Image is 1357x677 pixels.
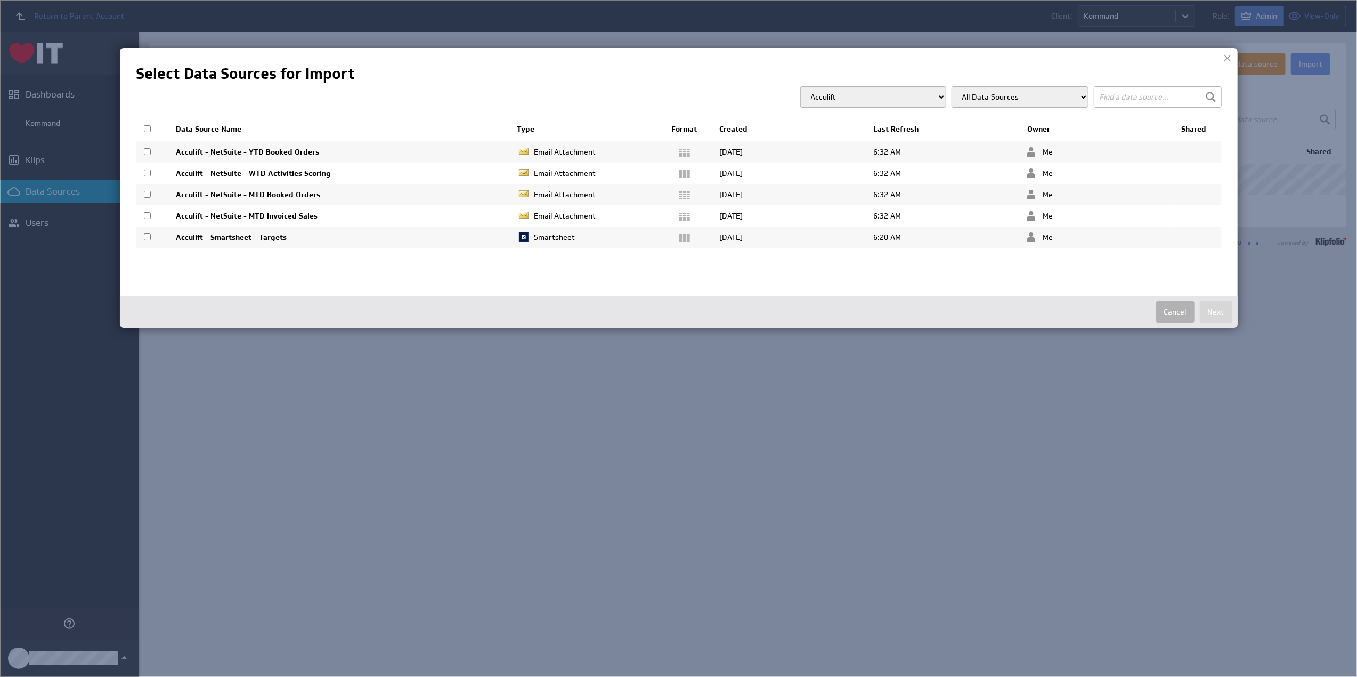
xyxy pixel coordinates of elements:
[517,232,575,242] span: Smartsheet
[168,227,509,248] td: Acculift - Smartsheet - Targets
[1027,232,1053,242] span: Me
[671,149,690,157] img: ds-format-grid.svg
[719,147,743,157] span: Sept 9, 2025 8:19 AM
[168,163,509,184] td: Acculift - NetSuite - WTD Activities Scoring
[136,64,1222,84] h1: Select Data Sources for Import
[719,211,743,221] span: Aug 25, 2025 9:23 AM
[1027,168,1053,178] span: Me
[719,232,743,242] span: Aug 25, 2025 9:05 AM
[517,168,596,178] span: Email Attachment
[1027,190,1053,199] span: Me
[873,147,901,157] span: Sept 26, 2025 6:32 AM
[517,190,596,199] span: Email Attachment
[1174,118,1222,141] th: Shared
[671,191,690,199] img: ds-format-grid.svg
[1200,301,1232,323] button: Next
[711,118,865,141] th: Created
[168,118,509,141] th: Data Source Name
[517,147,596,157] span: Email Attachment
[517,211,596,221] span: Email Attachment
[873,190,901,199] span: Sept 26, 2025 6:32 AM
[168,184,509,205] td: Acculift - NetSuite - MTD Booked Orders
[719,168,743,178] span: Aug 25, 2025 9:22 AM
[1156,301,1195,323] button: Cancel
[671,234,690,242] img: ds-format-grid.svg
[671,170,690,178] img: ds-format-grid.svg
[671,213,690,221] img: ds-format-grid.svg
[1027,147,1053,157] span: Me
[168,141,509,163] td: Acculift - NetSuite - YTD Booked Orders
[509,118,663,141] th: Type
[1094,86,1222,108] input: Find a data source...
[1019,118,1173,141] th: Owner
[168,205,509,227] td: Acculift - NetSuite - MTD Invoiced Sales
[873,211,901,221] span: Sept 26, 2025 6:32 AM
[719,190,743,199] span: Aug 25, 2025 9:05 AM
[865,118,1019,141] th: Last Refresh
[1027,211,1053,221] span: Me
[873,168,901,178] span: Sept 26, 2025 6:32 AM
[663,118,711,141] th: Format
[873,232,901,242] span: Sept 26, 2025 6:20 AM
